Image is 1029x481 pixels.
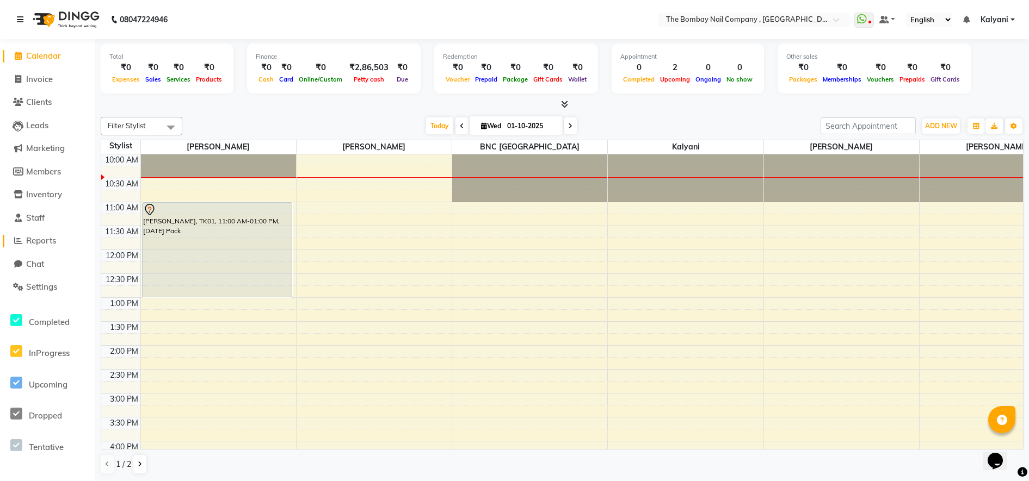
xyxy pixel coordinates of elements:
[296,61,345,74] div: ₹0
[531,61,565,74] div: ₹0
[981,14,1008,26] span: Kalyani
[472,61,500,74] div: ₹0
[786,76,820,83] span: Packages
[820,76,864,83] span: Memberships
[478,122,504,130] span: Wed
[29,379,67,390] span: Upcoming
[897,76,928,83] span: Prepaids
[26,120,48,130] span: Leads
[3,258,93,271] a: Chat
[864,76,897,83] span: Vouchers
[116,459,131,470] span: 1 / 2
[443,61,472,74] div: ₹0
[820,61,864,74] div: ₹0
[193,76,225,83] span: Products
[276,61,296,74] div: ₹0
[443,76,472,83] span: Voucher
[724,61,755,74] div: 0
[565,76,589,83] span: Wallet
[608,140,763,154] span: Kalyani
[103,274,140,285] div: 12:30 PM
[925,122,957,130] span: ADD NEW
[693,76,724,83] span: Ongoing
[26,51,61,61] span: Calendar
[394,76,411,83] span: Due
[3,142,93,155] a: Marketing
[500,76,531,83] span: Package
[103,226,140,238] div: 11:30 AM
[3,50,93,63] a: Calendar
[3,281,93,293] a: Settings
[109,52,225,61] div: Total
[351,76,387,83] span: Petty cash
[109,76,143,83] span: Expenses
[108,393,140,405] div: 3:00 PM
[897,61,928,74] div: ₹0
[103,178,140,190] div: 10:30 AM
[108,370,140,381] div: 2:30 PM
[108,121,146,130] span: Filter Stylist
[620,52,755,61] div: Appointment
[693,61,724,74] div: 0
[26,259,44,269] span: Chat
[164,76,193,83] span: Services
[256,52,412,61] div: Finance
[103,154,140,166] div: 10:00 AM
[108,298,140,309] div: 1:00 PM
[108,417,140,429] div: 3:30 PM
[928,76,963,83] span: Gift Cards
[26,143,65,153] span: Marketing
[256,76,276,83] span: Cash
[426,117,453,134] span: Today
[504,118,558,134] input: 2025-10-01
[143,203,292,297] div: [PERSON_NAME], TK01, 11:00 AM-01:00 PM, [DATE] Pack
[452,140,607,154] span: BNC [GEOGRAPHIC_DATA]
[620,76,657,83] span: Completed
[724,76,755,83] span: No show
[3,212,93,224] a: Staff
[500,61,531,74] div: ₹0
[393,61,412,74] div: ₹0
[297,140,452,154] span: [PERSON_NAME]
[3,166,93,178] a: Members
[3,235,93,247] a: Reports
[531,76,565,83] span: Gift Cards
[276,76,296,83] span: Card
[345,61,393,74] div: ₹2,86,503
[443,52,589,61] div: Redemption
[256,61,276,74] div: ₹0
[821,117,916,134] input: Search Appointment
[120,4,168,35] b: 08047224946
[103,202,140,214] div: 11:00 AM
[26,189,62,199] span: Inventory
[764,140,919,154] span: [PERSON_NAME]
[29,317,70,327] span: Completed
[108,322,140,333] div: 1:30 PM
[143,61,164,74] div: ₹0
[472,76,500,83] span: Prepaid
[565,61,589,74] div: ₹0
[620,61,657,74] div: 0
[193,61,225,74] div: ₹0
[3,189,93,201] a: Inventory
[164,61,193,74] div: ₹0
[101,140,140,152] div: Stylist
[3,73,93,86] a: Invoice
[141,140,296,154] span: [PERSON_NAME]
[26,166,61,177] span: Members
[26,97,52,107] span: Clients
[657,76,693,83] span: Upcoming
[108,346,140,357] div: 2:00 PM
[657,61,693,74] div: 2
[143,76,164,83] span: Sales
[103,250,140,261] div: 12:00 PM
[28,4,102,35] img: logo
[109,61,143,74] div: ₹0
[786,52,963,61] div: Other sales
[3,96,93,109] a: Clients
[786,61,820,74] div: ₹0
[296,76,345,83] span: Online/Custom
[3,120,93,132] a: Leads
[864,61,897,74] div: ₹0
[29,410,62,421] span: Dropped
